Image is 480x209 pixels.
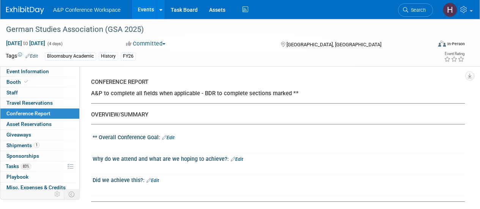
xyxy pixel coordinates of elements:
[25,53,38,59] a: Edit
[34,142,39,148] span: 1
[6,184,66,190] span: Misc. Expenses & Credits
[0,151,79,161] a: Sponsorships
[0,130,79,140] a: Giveaways
[447,41,465,47] div: In-Person
[123,40,168,48] button: Committed
[6,142,39,148] span: Shipments
[0,66,79,77] a: Event Information
[6,100,53,106] span: Travel Reservations
[6,174,28,180] span: Playbook
[6,68,49,74] span: Event Information
[408,7,426,13] span: Search
[6,40,46,47] span: [DATE] [DATE]
[3,23,426,36] div: German Studies Association (GSA 2025)
[6,163,31,169] span: Tasks
[45,52,96,60] div: Bloomsbury Academic
[6,153,39,159] span: Sponsorships
[0,88,79,98] a: Staff
[0,161,79,171] a: Tasks83%
[6,79,30,85] span: Booth
[53,7,121,13] span: A&P Conference Workspace
[0,98,79,108] a: Travel Reservations
[64,189,80,199] td: Toggle Event Tabs
[91,90,459,97] div: A&P to complete all fields when applicable - BDR to complete sections marked **
[438,41,446,47] img: Format-Inperson.png
[121,52,136,60] div: FY26
[0,108,79,119] a: Conference Report
[22,40,29,46] span: to
[6,52,38,61] td: Tags
[91,111,459,119] div: OVERVIEW/SUMMARY
[162,135,175,140] a: Edit
[6,90,18,96] span: Staff
[443,3,457,17] img: Hali Han
[6,110,50,116] span: Conference Report
[21,163,31,169] span: 83%
[0,182,79,193] a: Misc. Expenses & Credits
[398,39,465,51] div: Event Format
[6,6,44,14] img: ExhibitDay
[99,52,118,60] div: History
[0,119,79,129] a: Asset Reservations
[93,174,465,184] div: Did we achieve this?:
[47,41,63,46] span: (4 days)
[24,80,28,84] i: Booth reservation complete
[93,132,465,141] div: ** Overall Conference Goal:
[91,78,459,86] div: CONFERENCE REPORT
[93,153,465,163] div: Why do we attend and what are we hoping to achieve?:
[444,52,464,56] div: Event Rating
[231,157,243,162] a: Edit
[6,132,31,138] span: Giveaways
[146,178,159,183] a: Edit
[6,121,52,127] span: Asset Reservations
[398,3,433,17] a: Search
[0,172,79,182] a: Playbook
[286,42,381,47] span: [GEOGRAPHIC_DATA], [GEOGRAPHIC_DATA]
[0,77,79,87] a: Booth
[51,189,64,199] td: Personalize Event Tab Strip
[0,140,79,151] a: Shipments1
